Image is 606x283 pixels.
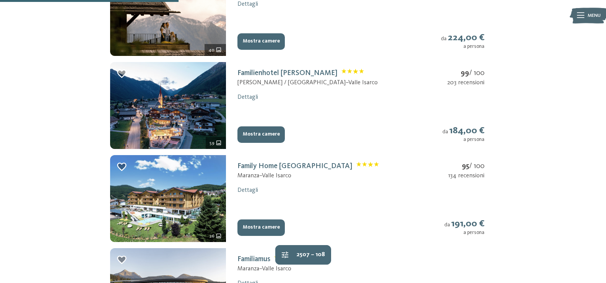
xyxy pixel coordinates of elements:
div: Aggiungi ai preferiti [116,254,127,265]
a: FamiliamusClassificazione: 5 stelle [237,255,302,263]
button: Mostra camere [237,33,285,50]
div: Aggiungi ai preferiti [116,161,127,172]
div: [PERSON_NAME] / [GEOGRAPHIC_DATA] – Valle Isarco [237,79,378,87]
button: Mostra camere [237,219,285,236]
div: da [441,32,484,50]
strong: 95 [462,162,469,170]
strong: 191,00 € [451,219,484,229]
span: 26 [210,233,214,240]
div: Maranza – Valle Isarco [237,172,379,180]
div: Maranza – Valle Isarco [237,265,302,273]
a: Dettagli [237,187,258,193]
a: Dettagli [237,94,258,100]
div: 203 recensioni [447,79,484,87]
div: / 100 [447,68,484,79]
div: 26 ulteriori immagini [206,230,226,242]
svg: 26 ulteriori immagini [216,233,222,239]
span: 59 [210,140,214,147]
span: Classificazione: 5 stelle [274,255,303,264]
strong: 99 [461,69,469,77]
svg: 59 ulteriori immagini [216,140,222,146]
a: Dettagli [237,1,258,7]
img: mss_renderimg.php [110,62,226,149]
div: a persona [442,137,484,143]
span: 40 [208,47,214,54]
div: da [442,125,484,143]
button: 2507 – 108 [275,245,331,265]
div: 59 ulteriori immagini [206,137,226,149]
strong: 184,00 € [449,126,484,136]
strong: 224,00 € [448,33,484,43]
div: da [444,218,484,236]
div: a persona [444,230,484,236]
svg: 40 ulteriori immagini [216,47,222,53]
span: Classificazione: 4 stelle [341,69,364,78]
div: 134 recensioni [448,172,484,180]
div: a persona [441,44,484,50]
a: Family Home [GEOGRAPHIC_DATA]Classificazione: 4 stelle [237,162,379,170]
button: Mostra camere [237,126,285,143]
a: Familienhotel [PERSON_NAME]Classificazione: 4 stelle [237,69,364,77]
div: Aggiungi ai preferiti [116,68,127,79]
img: estate [110,155,226,242]
div: 40 ulteriori immagini [205,44,226,56]
div: / 100 [448,161,484,172]
span: Classificazione: 4 stelle [356,162,379,171]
